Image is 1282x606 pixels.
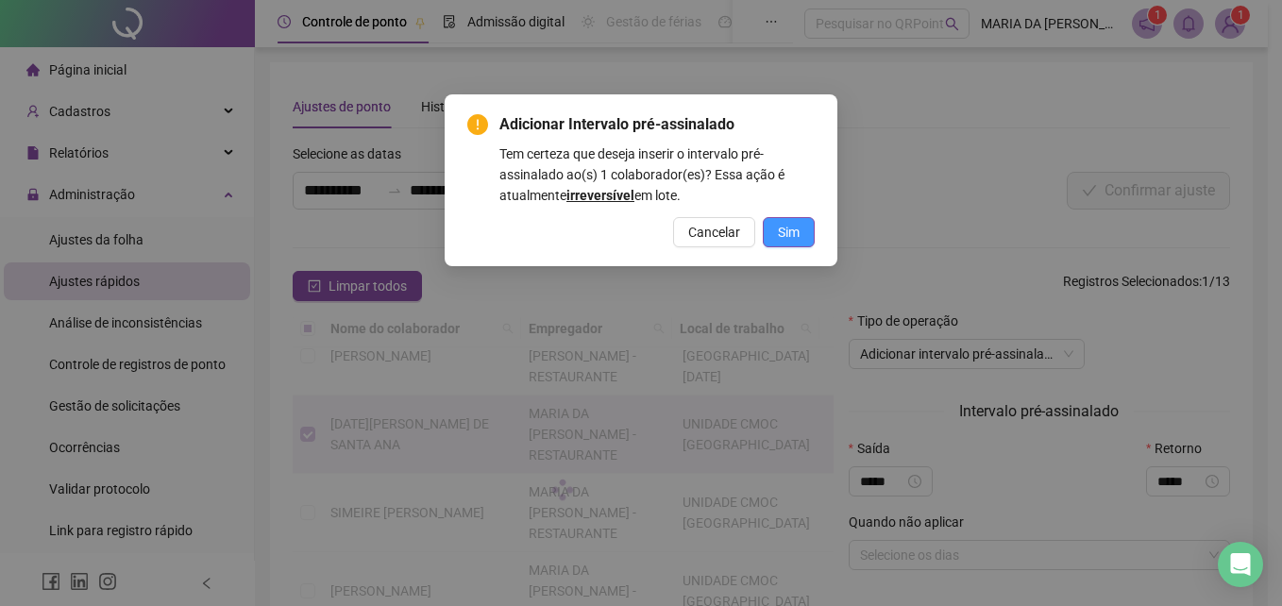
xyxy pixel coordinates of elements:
[673,217,755,247] button: Cancelar
[566,188,634,203] b: irreversível
[688,222,740,243] span: Cancelar
[763,217,815,247] button: Sim
[499,143,815,206] div: Tem certeza que deseja inserir o intervalo pré-assinalado ao(s) 1 colaborador(es)? Essa ação é at...
[778,222,800,243] span: Sim
[1218,542,1263,587] div: Open Intercom Messenger
[499,113,815,136] span: Adicionar Intervalo pré-assinalado
[467,114,488,135] span: exclamation-circle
